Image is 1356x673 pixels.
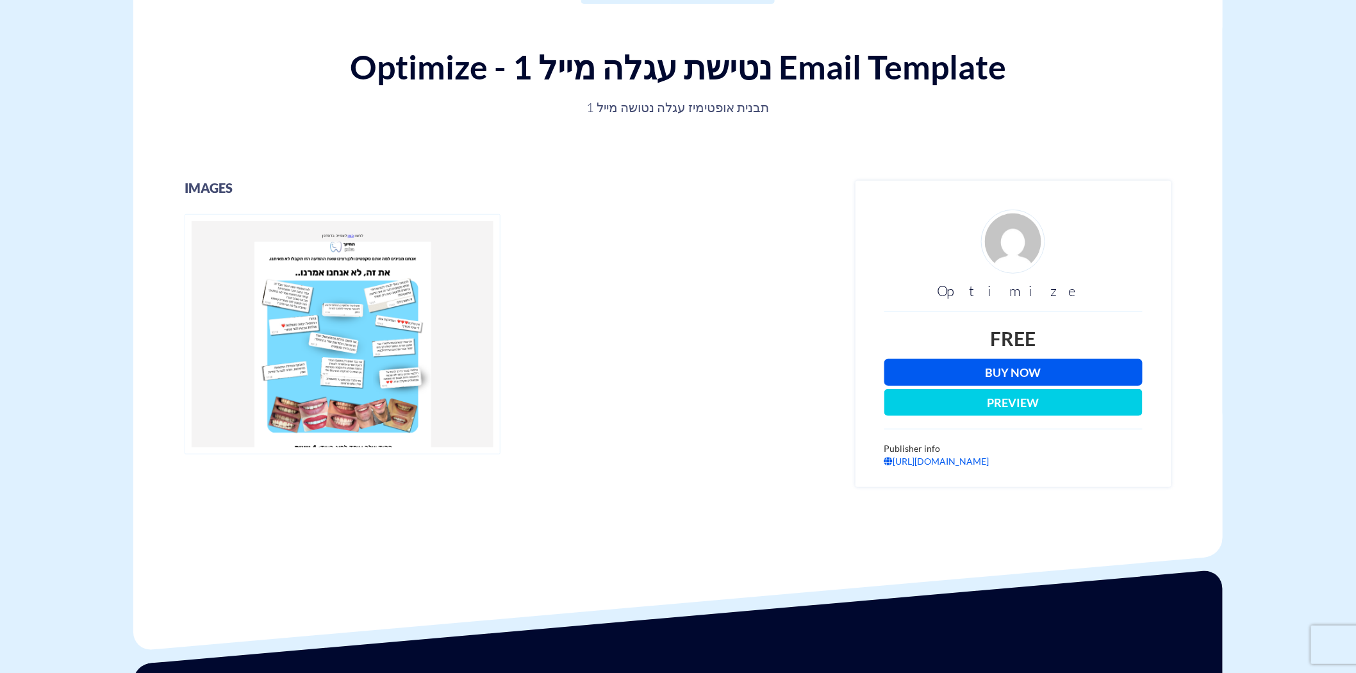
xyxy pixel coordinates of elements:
img: d4fe36f24926ae2e6254bfc5557d6d03 [981,210,1045,274]
h3: Optimize [884,283,1143,299]
a: [URL][DOMAIN_NAME] [884,456,989,467]
div: Free [884,325,1143,353]
button: Preview [884,389,1143,416]
p: תבנית אופטימיז עגלה נטושה מייל 1 [252,99,1104,117]
a: Buy Now [884,359,1143,386]
h3: images [185,181,836,195]
span: Publisher info [884,443,941,454]
img: Optimize - נטישת עגלה מייל 1 - templates [185,214,500,454]
h1: Optimize - נטישת עגלה מייל 1 Email Template [146,49,1210,85]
